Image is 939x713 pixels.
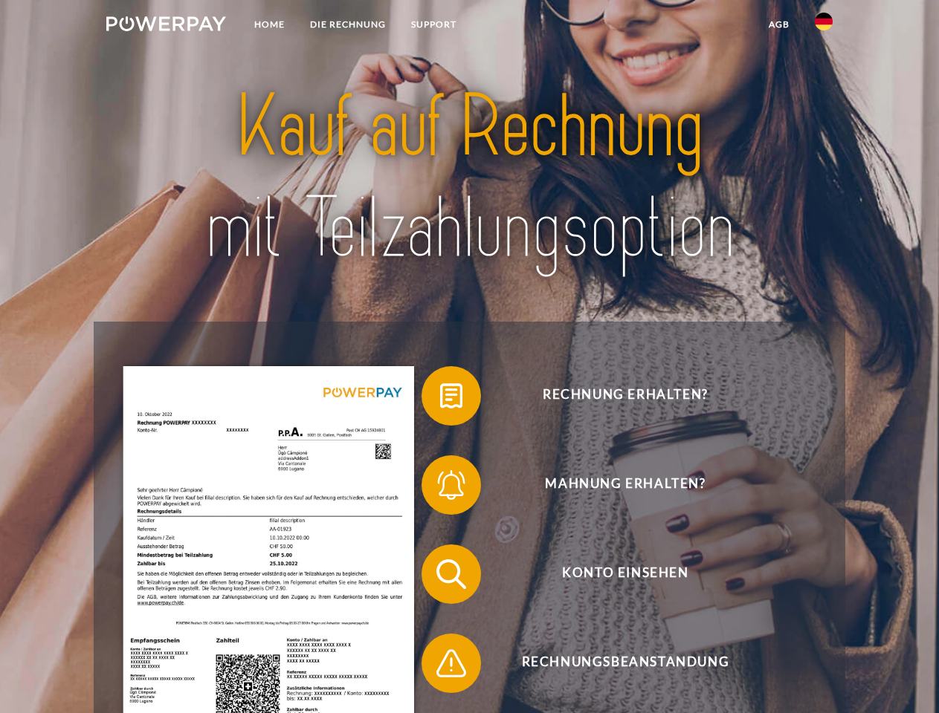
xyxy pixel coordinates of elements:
img: qb_search.svg [433,556,470,593]
span: Konto einsehen [443,544,807,604]
button: Rechnung erhalten? [422,366,808,426]
span: Rechnung erhalten? [443,366,807,426]
img: title-powerpay_de.svg [142,71,797,284]
a: SUPPORT [398,11,469,38]
img: de [815,13,833,30]
a: DIE RECHNUNG [297,11,398,38]
button: Mahnung erhalten? [422,455,808,515]
a: Home [242,11,297,38]
button: Rechnungsbeanstandung [422,634,808,693]
img: qb_bill.svg [433,377,470,414]
span: Rechnungsbeanstandung [443,634,807,693]
button: Konto einsehen [422,544,808,604]
img: logo-powerpay-white.svg [106,16,226,31]
span: Mahnung erhalten? [443,455,807,515]
a: agb [756,11,802,38]
img: qb_warning.svg [433,645,470,682]
img: qb_bell.svg [433,466,470,504]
